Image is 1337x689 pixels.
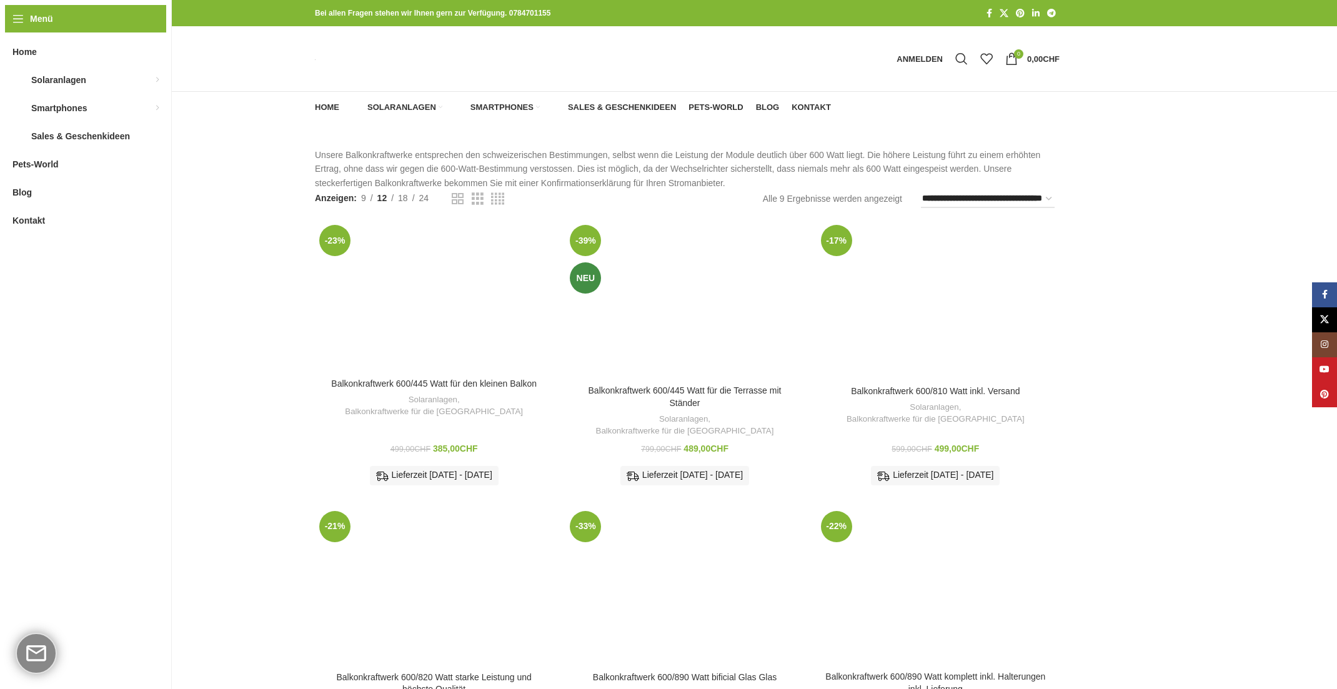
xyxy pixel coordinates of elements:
span: CHF [665,445,682,454]
span: Sales & Geschenkideen [568,102,676,112]
span: -33% [570,511,601,542]
div: Hauptnavigation [309,95,837,120]
a: YouTube Social Link [1312,357,1337,382]
bdi: 0,00 [1027,54,1060,64]
a: Anmelden [890,46,949,71]
a: Rasteransicht 2 [452,191,464,207]
span: 0 [1014,49,1023,59]
div: Lieferzeit [DATE] - [DATE] [620,466,749,485]
span: -17% [821,225,852,256]
a: 0 0,00CHF [999,46,1066,71]
img: Sales & Geschenkideen [12,130,25,142]
a: Solaranlagen [409,394,457,406]
span: -39% [570,225,601,256]
div: , [321,394,547,417]
span: CHF [414,445,430,454]
span: 24 [419,193,429,203]
bdi: 599,00 [892,445,932,454]
strong: Bei allen Fragen stehen wir Ihnen gern zur Verfügung. 0784701155 [315,9,550,17]
a: Rasteransicht 4 [491,191,504,207]
a: Instagram Social Link [1312,332,1337,357]
a: Solaranlagen [910,402,958,414]
a: Balkonkraftwerke für die [GEOGRAPHIC_DATA] [847,414,1025,425]
a: Pinterest Social Link [1012,5,1028,22]
bdi: 489,00 [683,444,728,454]
span: Kontakt [12,209,45,232]
a: Balkonkraftwerk 600/890 Watt bificial Glas Glas [565,507,803,666]
a: Balkonkraftwerk 600/890 Watt komplett inkl. Halterungen inkl. Lieferung [817,507,1055,665]
span: Home [315,102,339,112]
a: Balkonkraftwerke für die [GEOGRAPHIC_DATA] [345,406,523,418]
span: Menü [30,12,53,26]
span: Solaranlagen [367,102,436,112]
a: Balkonkraftwerk 600/445 Watt für die Terrasse mit Ständer [589,385,782,408]
a: Pinterest Social Link [1312,382,1337,407]
img: Solaranlagen [352,102,363,113]
a: Balkonkraftwerk 600/890 Watt bificial Glas Glas [593,672,777,682]
a: Balkonkraftwerk 600/820 Watt starke Leistung und höchste Qualität [315,507,553,666]
a: Kontakt [792,95,831,120]
span: Solaranlagen [31,69,86,91]
span: Home [12,41,37,63]
a: Facebook Social Link [983,5,996,22]
span: CHF [460,444,478,454]
a: Balkonkraftwerk 600/445 Watt für den kleinen Balkon [315,221,553,372]
span: CHF [962,444,980,454]
a: Balkonkraftwerk 600/810 Watt inkl. Versand [851,386,1020,396]
span: -23% [319,225,350,256]
div: Lieferzeit [DATE] - [DATE] [370,466,499,485]
a: Suche [949,46,974,71]
div: , [823,402,1048,425]
a: Blog [756,95,780,120]
a: Solaranlagen [659,414,708,425]
a: Pets-World [688,95,743,120]
span: Blog [756,102,780,112]
span: Sales & Geschenkideen [31,125,130,147]
bdi: 799,00 [641,445,681,454]
img: Smartphones [12,102,25,114]
p: Alle 9 Ergebnisse werden angezeigt [763,192,902,206]
img: Sales & Geschenkideen [552,102,564,113]
a: Rasteransicht 3 [472,191,484,207]
div: , [572,414,797,437]
span: Pets-World [688,102,743,112]
a: Solaranlagen [352,95,442,120]
a: Smartphones [455,95,540,120]
a: Balkonkraftwerke für die [GEOGRAPHIC_DATA] [596,425,774,437]
a: 18 [394,191,412,205]
bdi: 499,00 [935,444,980,454]
a: Home [315,95,339,120]
a: LinkedIn Social Link [1028,5,1043,22]
bdi: 499,00 [390,445,430,454]
span: Neu [570,262,601,294]
img: Smartphones [455,102,466,113]
span: 12 [377,193,387,203]
span: Anmelden [897,55,943,63]
span: -22% [821,511,852,542]
a: Telegram Social Link [1043,5,1060,22]
span: CHF [1043,54,1060,64]
span: 9 [361,193,366,203]
select: Shop-Reihenfolge [921,190,1055,208]
a: 12 [373,191,392,205]
img: Solaranlagen [12,74,25,86]
span: Anzeigen [315,191,357,205]
div: Meine Wunschliste [974,46,999,71]
span: Blog [12,181,32,204]
a: Balkonkraftwerk 600/445 Watt für den kleinen Balkon [331,379,537,389]
a: Balkonkraftwerk 600/445 Watt für die Terrasse mit Ständer [565,221,803,379]
span: CHF [916,445,932,454]
div: Lieferzeit [DATE] - [DATE] [871,466,1000,485]
span: Kontakt [792,102,831,112]
span: Pets-World [12,153,59,176]
span: Smartphones [31,97,87,119]
a: Facebook Social Link [1312,282,1337,307]
a: Balkonkraftwerk 600/810 Watt inkl. Versand [817,221,1055,380]
a: X Social Link [1312,307,1337,332]
a: 9 [357,191,370,205]
p: Unsere Balkonkraftwerke entsprechen den schweizerischen Bestimmungen, selbst wenn die Leistung de... [315,148,1060,190]
bdi: 385,00 [433,444,478,454]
